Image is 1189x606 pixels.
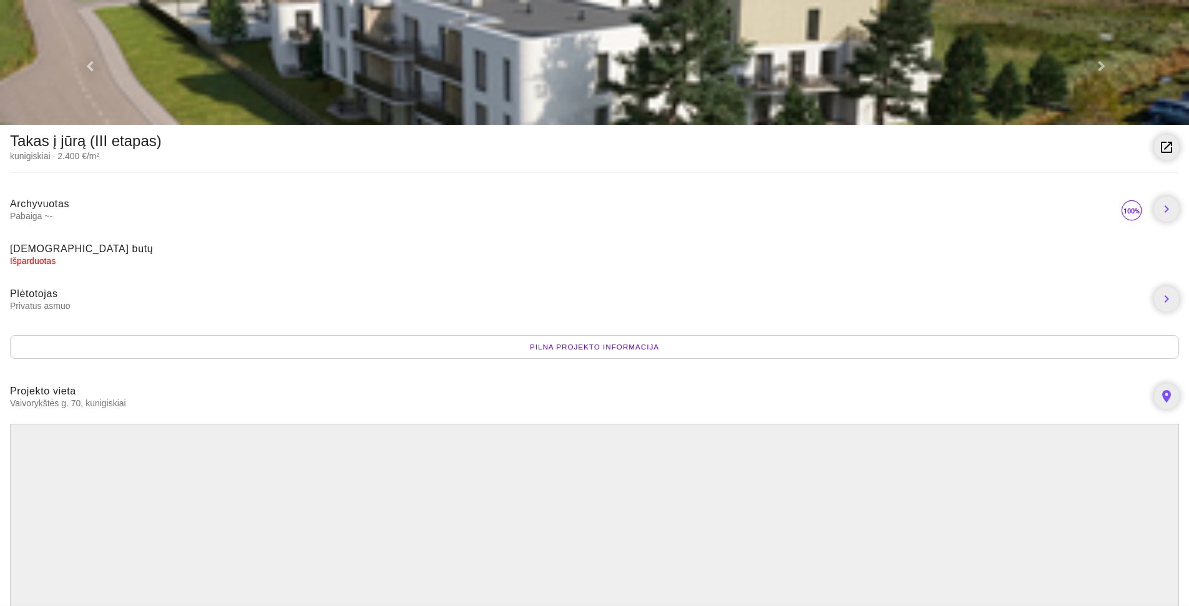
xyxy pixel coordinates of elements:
[10,398,1144,409] span: Vaivorykštės g. 70, kunigiskiai
[10,300,1144,311] span: Privatus asmuo
[10,135,162,147] div: Takas į jūrą (III etapas)
[1159,140,1174,155] i: launch
[1119,198,1144,223] img: 100
[10,335,1179,359] div: Pilna projekto informacija
[1159,202,1174,217] i: chevron_right
[1159,389,1174,404] i: place
[10,386,76,396] span: Projekto vieta
[10,210,1119,222] span: Pabaiga ~-
[1154,286,1179,311] a: chevron_right
[10,198,69,209] span: Archyvuotas
[1154,384,1179,409] a: place
[1154,197,1179,222] a: chevron_right
[10,243,153,254] span: [DEMOGRAPHIC_DATA] butų
[1154,135,1179,160] a: launch
[10,288,58,299] span: Plėtotojas
[10,150,162,162] div: kunigiskiai · 2.400 €/m²
[10,256,56,266] span: Išparduotas
[1159,291,1174,306] i: chevron_right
